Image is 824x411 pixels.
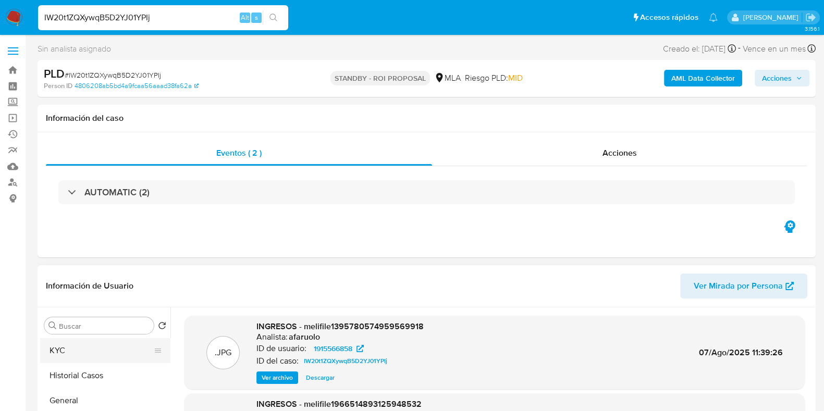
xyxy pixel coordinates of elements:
button: Volver al orden por defecto [158,321,166,333]
p: STANDBY - ROI PROPOSAL [330,71,430,85]
span: MID [508,72,523,84]
span: 1915566858 [314,342,352,355]
button: Buscar [48,321,57,330]
button: KYC [40,338,162,363]
span: Alt [241,13,249,22]
span: Vence en un mes [743,43,806,55]
p: florencia.lera@mercadolibre.com [743,13,802,22]
button: Descargar [301,371,340,384]
button: Ver archivo [256,371,298,384]
button: Historial Casos [40,363,170,388]
span: INGRESOS - melifile1395780574959569918 [256,320,424,332]
span: - [738,42,741,56]
a: IW20t1ZQXywqB5D2YJ01YPIj [300,355,391,367]
span: Acciones [602,147,637,159]
h3: AUTOMATIC (2) [84,186,150,198]
span: 07/Ago/2025 11:39:26 [699,346,783,358]
p: ID del caso: [256,356,299,366]
a: 4806208ab5bd4a9fcaa56aaad38fa62a [75,81,199,91]
span: INGRESOS - melifile1966514893125948532 [256,398,422,410]
span: Sin analista asignado [38,43,111,55]
div: MLA [434,72,461,84]
h6: afaruolo [289,332,320,342]
a: Salir [805,12,816,23]
input: Buscar [59,321,150,331]
span: IW20t1ZQXywqB5D2YJ01YPIj [304,355,387,367]
span: Acciones [762,70,792,86]
p: ID de usuario: [256,343,306,354]
b: AML Data Collector [671,70,735,86]
h1: Información del caso [46,113,807,123]
a: 1915566858 [308,342,370,355]
span: # IW20t1ZQXywqB5D2YJ01YPIj [65,70,161,80]
span: Riesgo PLD: [465,72,523,84]
span: Ver Mirada por Persona [694,273,783,298]
a: Notificaciones [709,13,718,22]
h1: Información de Usuario [46,281,133,291]
b: Person ID [44,81,72,91]
input: Buscar usuario o caso... [38,11,288,24]
p: .JPG [215,347,231,358]
span: Descargar [306,372,335,383]
span: s [255,13,258,22]
span: Ver archivo [262,372,293,383]
div: Creado el: [DATE] [663,42,736,56]
div: AUTOMATIC (2) [58,180,795,204]
span: Accesos rápidos [640,12,698,23]
button: Ver Mirada por Persona [680,273,807,298]
p: Analista: [256,332,288,342]
span: Eventos ( 2 ) [216,147,262,159]
button: Acciones [755,70,809,86]
button: search-icon [263,10,284,25]
b: PLD [44,65,65,82]
button: AML Data Collector [664,70,742,86]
